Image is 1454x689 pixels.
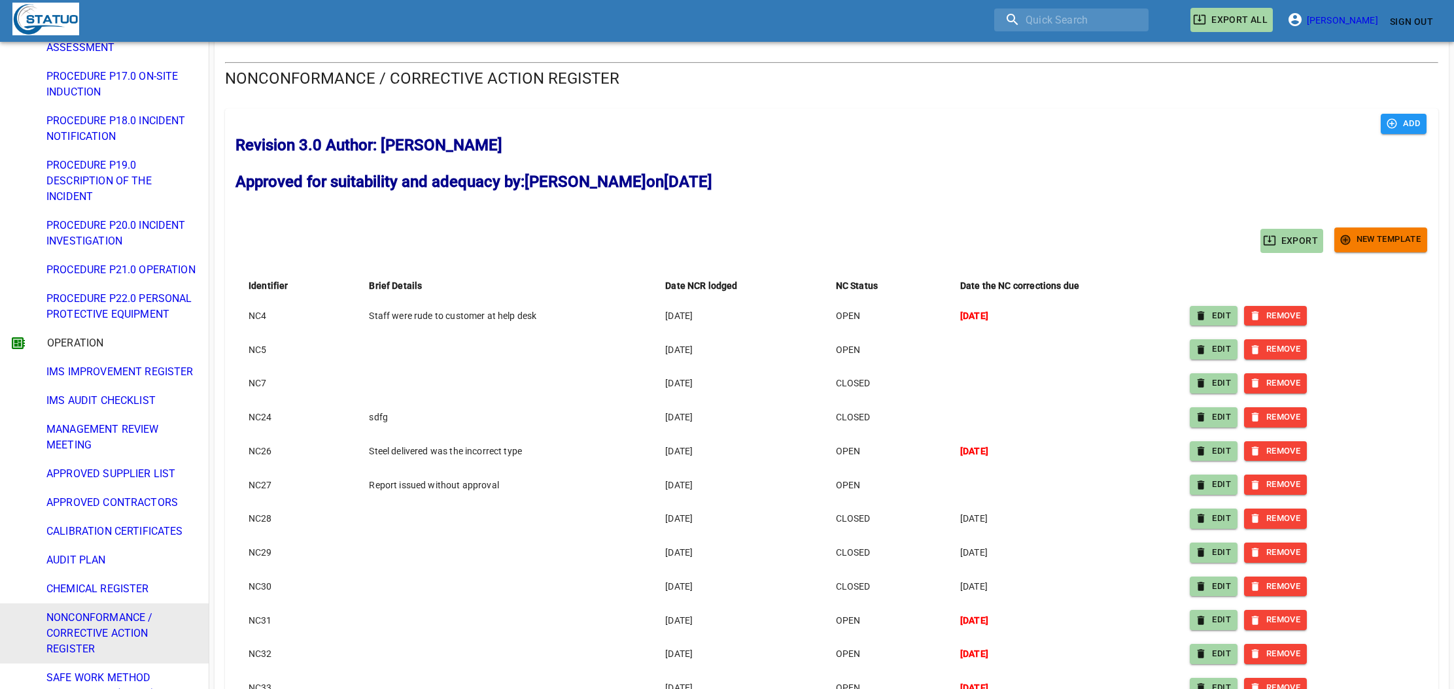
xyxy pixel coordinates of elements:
[1190,339,1238,360] button: EDIT
[1244,407,1307,428] button: REMOVE
[1244,339,1307,360] button: REMOVE
[1251,342,1300,357] span: REMOVE
[249,412,272,422] span: NC24
[960,581,988,592] span: [DATE]
[46,552,198,568] span: AUDIT PLAN
[1334,227,1427,252] button: New Template
[1244,610,1307,630] button: REMOVE
[836,311,861,321] span: OPEN
[1341,232,1421,247] span: New Template
[665,513,693,524] span: [DATE]
[369,480,499,490] span: Report issued without approval
[652,266,822,305] th: Date NCR lodged
[249,513,272,524] span: NC28
[1381,114,1427,134] button: ADD
[249,446,272,456] span: NC26
[1196,613,1231,628] span: EDIT
[1251,444,1300,459] span: REMOVE
[1190,509,1238,529] button: EDIT
[1244,509,1307,529] button: REMOVE
[249,311,266,321] span: NC4
[1251,477,1300,492] span: REMOVE
[960,513,988,524] span: [DATE]
[235,173,712,191] b: Approved for suitability and adequacy by: [PERSON_NAME] on [DATE]
[1196,12,1268,28] span: EXPORT ALL
[1190,644,1238,664] button: EDIT
[1196,444,1231,459] span: EDIT
[836,480,861,490] span: OPEN
[665,547,693,558] span: [DATE]
[994,8,1149,31] input: search
[823,266,947,305] th: NC Status
[1190,543,1238,563] button: EDIT
[836,378,871,388] span: CLOSED
[1196,647,1231,662] span: EDIT
[665,344,693,355] span: [DATE]
[46,393,198,409] span: IMS AUDIT CHECKLIST
[249,615,272,626] span: NC31
[960,615,988,626] span: [DATE]
[47,335,182,351] span: OPERATION
[225,68,1438,89] h2: NONCONFORMANCE / CORRECTIVE ACTION REGISTER
[12,3,79,35] img: Statuo
[46,291,198,322] span: PROCEDURE P22.0 PERSONAL PROTECTIVE EQUIPMENT
[1190,577,1238,597] button: EDIT
[46,158,198,205] span: PROCEDURE P19.0 DESCRIPTION OF THE INCIDENT
[46,581,198,597] span: CHEMICAL REGISTER
[836,648,861,659] span: OPEN
[369,446,522,456] span: Steel delivered was the incorrect type
[1390,14,1433,30] span: Sign Out
[1251,309,1300,324] span: REMOVE
[1196,309,1231,324] span: EDIT
[1244,644,1307,664] button: REMOVE
[836,344,861,355] span: OPEN
[235,136,502,154] b: Revision 3.0 Author: [PERSON_NAME]
[1251,410,1300,425] span: REMOVE
[46,69,198,100] span: PROCEDURE P17.0 ON-SITE INDUCTION
[836,547,871,558] span: CLOSED
[960,446,988,456] span: [DATE]
[1190,407,1238,428] button: EDIT
[46,218,198,249] span: PROCEDURE P20.0 INCIDENT INVESTIGATION
[369,311,536,321] span: Staff were rude to customer at help desk
[836,513,871,524] span: CLOSED
[1190,8,1273,32] button: EXPORT ALL
[1260,229,1323,253] button: EXPORT
[1244,373,1307,394] button: REMOVE
[1196,376,1231,391] span: EDIT
[1244,577,1307,597] button: REMOVE
[1266,233,1318,249] span: EXPORT
[369,412,388,422] span: sdfg
[665,581,693,592] span: [DATE]
[46,610,198,657] span: NONCONFORMANCE / CORRECTIVE ACTION REGISTER
[1251,579,1300,594] span: REMOVE
[1251,511,1300,526] span: REMOVE
[960,648,988,659] span: [DATE]
[46,495,198,511] span: APPROVED CONTRACTORS
[960,547,988,558] span: [DATE]
[1387,116,1420,131] span: ADD
[665,412,693,422] span: [DATE]
[1190,610,1238,630] button: EDIT
[1196,477,1231,492] span: EDIT
[46,262,198,278] span: PROCEDURE P21.0 OPERATION
[249,378,266,388] span: NC7
[1385,10,1438,34] button: Sign Out
[235,266,356,305] th: Identifier
[1244,441,1307,462] button: REMOVE
[46,113,198,144] span: PROCEDURE P18.0 INCIDENT NOTIFICATION
[1190,475,1238,495] button: EDIT
[836,446,861,456] span: OPEN
[1196,545,1231,560] span: EDIT
[249,344,266,355] span: NC5
[249,581,272,592] span: NC30
[947,266,1189,305] th: Date the NC corrections due
[1244,543,1307,563] button: REMOVE
[46,466,198,482] span: APPROVED SUPPLIER LIST
[1196,342,1231,357] span: EDIT
[46,364,198,380] span: IMS IMPROVEMENT REGISTER
[1196,511,1231,526] span: EDIT
[1244,306,1307,326] button: REMOVE
[46,524,198,539] span: CALIBRATION CERTIFICATES
[46,422,198,453] span: MANAGEMENT REVIEW MEETING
